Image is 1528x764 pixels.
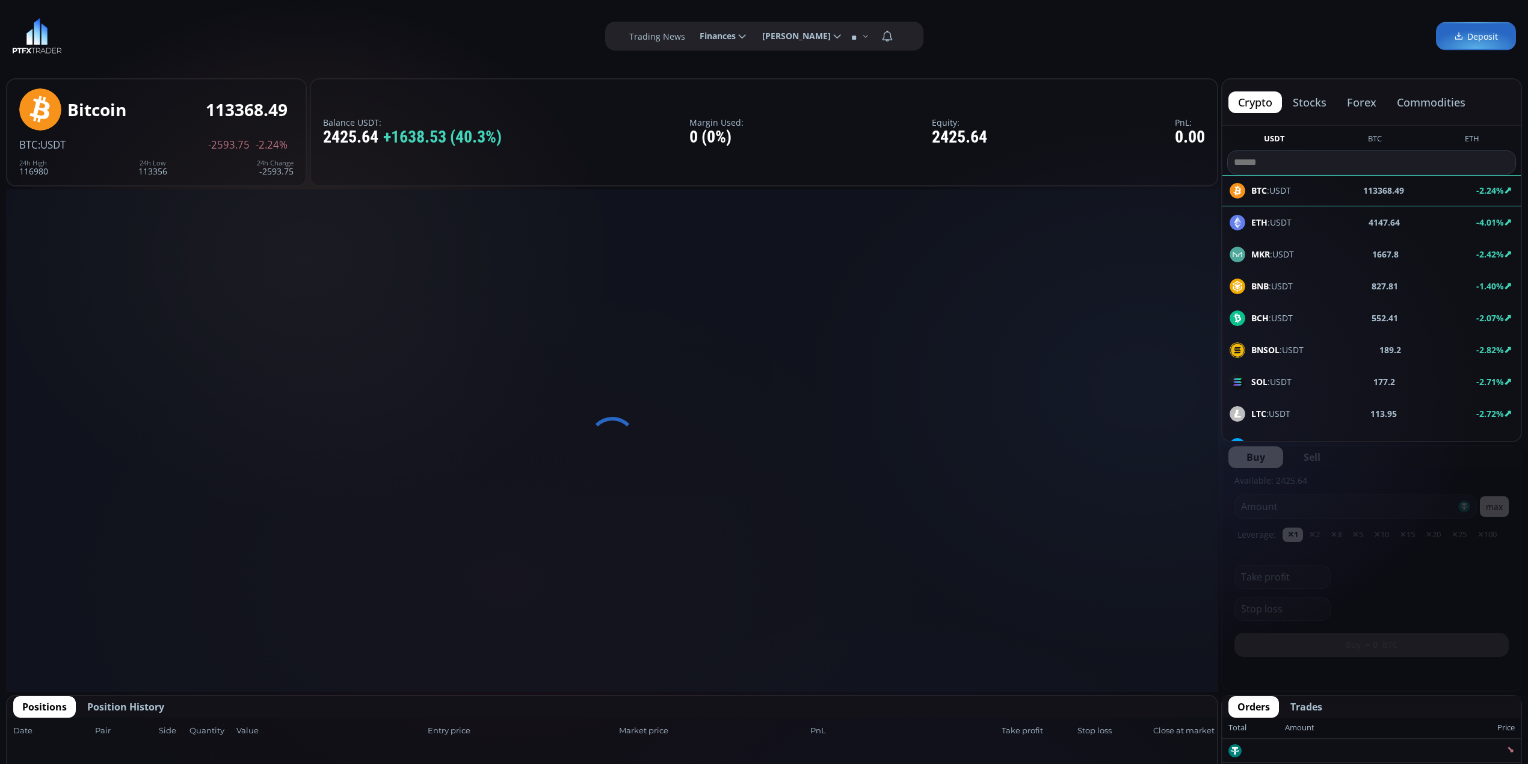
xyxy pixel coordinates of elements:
[1175,128,1205,147] div: 0.00
[1251,375,1292,388] span: :USDT
[1228,696,1279,718] button: Orders
[1251,217,1268,228] b: ETH
[932,128,987,147] div: 2425.64
[1476,312,1504,324] b: -2.07%
[1476,217,1504,228] b: -4.01%
[1259,133,1290,148] button: USDT
[1251,312,1269,324] b: BCH
[138,159,167,167] div: 24h Low
[1228,720,1285,736] div: Total
[1372,312,1398,324] b: 552.41
[1251,344,1280,356] b: BNSOL
[1251,248,1270,260] b: MKR
[1372,280,1398,292] b: 827.81
[1290,700,1322,714] span: Trades
[1251,312,1293,324] span: :USDT
[1251,216,1292,229] span: :USDT
[1476,344,1504,356] b: -2.82%
[1373,375,1395,388] b: 177.2
[256,140,288,150] span: -2.24%
[1228,91,1282,113] button: crypto
[12,18,62,54] img: LOGO
[206,100,288,119] div: 113368.49
[932,118,987,127] label: Equity:
[208,140,250,150] span: -2593.75
[1476,248,1504,260] b: -2.42%
[323,118,502,127] label: Balance USDT:
[1251,280,1269,292] b: BNB
[138,159,167,176] div: 113356
[159,725,186,737] span: Side
[87,700,164,714] span: Position History
[1251,407,1290,420] span: :USDT
[19,159,48,176] div: 116980
[19,138,38,152] span: BTC
[689,128,744,147] div: 0 (0%)
[1251,343,1304,356] span: :USDT
[1476,408,1504,419] b: -2.72%
[323,128,502,147] div: 2425.64
[629,30,685,43] label: Trading News
[1175,118,1205,127] label: PnL:
[1281,696,1331,718] button: Trades
[691,24,736,48] span: Finances
[1077,725,1150,737] span: Stop loss
[38,138,66,152] span: :USDT
[1251,376,1268,387] b: SOL
[236,725,424,737] span: Value
[1153,725,1211,737] span: Close at market
[1387,91,1475,113] button: commodities
[1337,91,1386,113] button: forex
[257,159,294,167] div: 24h Change
[1379,343,1401,356] b: 189.2
[1369,216,1400,229] b: 4147.64
[1251,280,1293,292] span: :USDT
[1476,280,1504,292] b: -1.40%
[810,725,998,737] span: PnL
[22,700,67,714] span: Positions
[1314,720,1515,736] div: Price
[13,725,91,737] span: Date
[1476,440,1504,451] b: -3.93%
[1283,91,1336,113] button: stocks
[1251,440,1271,451] b: LINK
[1363,133,1387,148] button: BTC
[689,118,744,127] label: Margin Used:
[257,159,294,176] div: -2593.75
[1372,248,1399,260] b: 1667.8
[95,725,155,737] span: Pair
[1251,248,1294,260] span: :USDT
[619,725,807,737] span: Market price
[13,696,76,718] button: Positions
[1370,407,1397,420] b: 113.95
[1237,700,1270,714] span: Orders
[1251,408,1266,419] b: LTC
[1460,133,1484,148] button: ETH
[189,725,233,737] span: Quantity
[1002,725,1074,737] span: Take profit
[1436,22,1516,51] a: Deposit
[1375,439,1397,452] b: 23.96
[1476,376,1504,387] b: -2.71%
[1251,439,1295,452] span: :USDT
[383,128,502,147] span: +1638.53 (40.3%)
[67,100,126,119] div: Bitcoin
[754,24,831,48] span: [PERSON_NAME]
[428,725,615,737] span: Entry price
[78,696,173,718] button: Position History
[1454,30,1498,43] span: Deposit
[19,159,48,167] div: 24h High
[1285,720,1314,736] div: Amount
